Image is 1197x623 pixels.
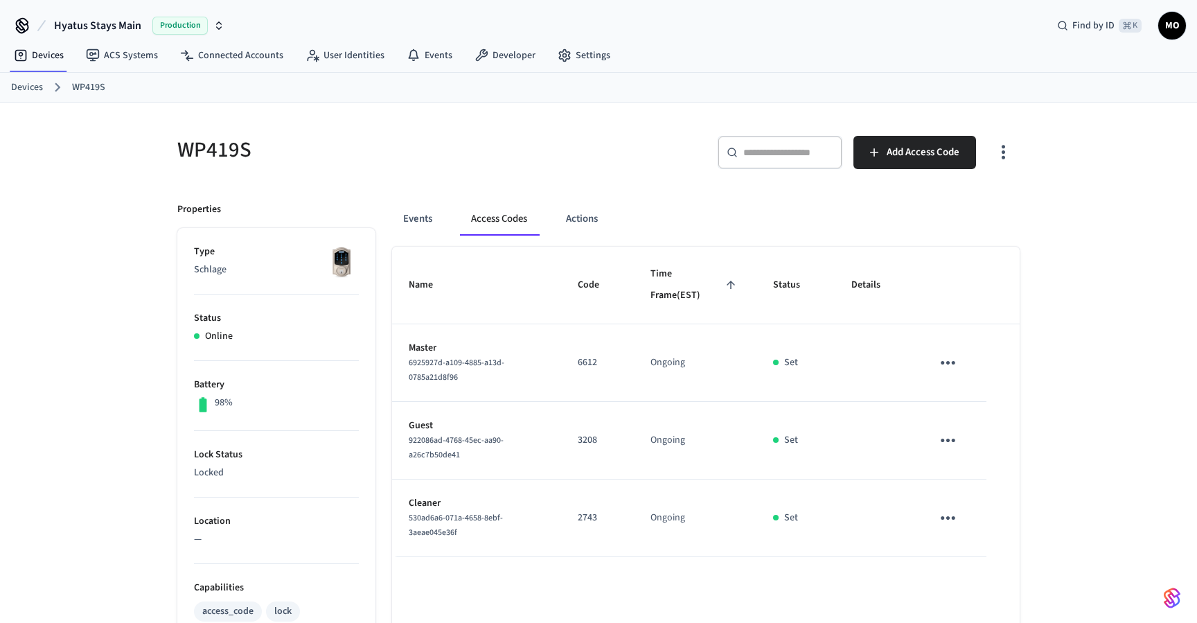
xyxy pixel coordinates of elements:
span: Hyatus Stays Main [54,17,141,34]
p: Guest [409,419,544,433]
button: Events [392,202,443,236]
a: User Identities [294,43,396,68]
span: Production [152,17,208,35]
a: Devices [11,80,43,95]
a: Developer [463,43,547,68]
a: Connected Accounts [169,43,294,68]
span: Add Access Code [887,143,959,161]
span: Name [409,274,451,296]
p: Battery [194,378,359,392]
div: lock [274,604,292,619]
p: Status [194,311,359,326]
h5: WP419S [177,136,590,164]
div: access_code [202,604,254,619]
p: 2743 [578,511,617,525]
p: Set [784,511,798,525]
p: — [194,532,359,547]
span: ⌘ K [1119,19,1142,33]
td: Ongoing [634,480,756,557]
span: Details [851,274,898,296]
span: 6925927d-a109-4885-a13d-0785a21d8f96 [409,357,504,383]
span: Status [773,274,818,296]
button: Access Codes [460,202,538,236]
p: 3208 [578,433,617,448]
div: ant example [392,202,1020,236]
p: Properties [177,202,221,217]
span: Time Frame(EST) [650,263,739,307]
button: Add Access Code [853,136,976,169]
a: ACS Systems [75,43,169,68]
a: Events [396,43,463,68]
span: 922086ad-4768-45ec-aa90-a26c7b50de41 [409,435,504,461]
a: WP419S [72,80,105,95]
p: Set [784,356,798,370]
td: Ongoing [634,402,756,480]
p: Locked [194,466,359,480]
span: Find by ID [1072,19,1115,33]
button: MO [1158,12,1186,40]
p: Location [194,514,359,529]
img: SeamLogoGradient.69752ec5.svg [1164,587,1180,609]
a: Devices [3,43,75,68]
span: MO [1160,13,1185,38]
div: Find by ID⌘ K [1046,13,1153,38]
p: Type [194,245,359,259]
p: Set [784,433,798,448]
img: Schlage Sense Smart Deadbolt with Camelot Trim, Front [324,245,359,279]
p: Master [409,341,544,356]
p: Lock Status [194,448,359,462]
p: 6612 [578,356,617,370]
p: 98% [215,396,233,410]
td: Ongoing [634,324,756,402]
button: Actions [555,202,609,236]
a: Settings [547,43,621,68]
p: Capabilities [194,581,359,595]
p: Schlage [194,263,359,277]
span: 530ad6a6-071a-4658-8ebf-3aeae045e36f [409,512,503,538]
p: Online [205,329,233,344]
table: sticky table [392,247,1020,557]
p: Cleaner [409,496,544,511]
span: Code [578,274,617,296]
